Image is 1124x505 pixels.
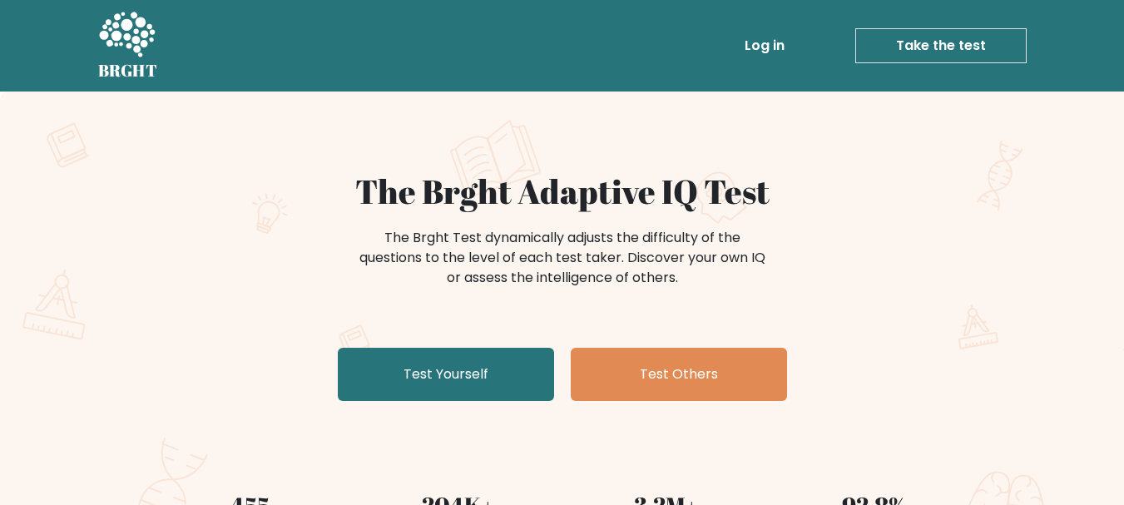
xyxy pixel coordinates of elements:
[98,61,158,81] h5: BRGHT
[354,228,770,288] div: The Brght Test dynamically adjusts the difficulty of the questions to the level of each test take...
[855,28,1027,63] a: Take the test
[738,29,791,62] a: Log in
[156,171,968,211] h1: The Brght Adaptive IQ Test
[571,348,787,401] a: Test Others
[98,7,158,85] a: BRGHT
[338,348,554,401] a: Test Yourself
